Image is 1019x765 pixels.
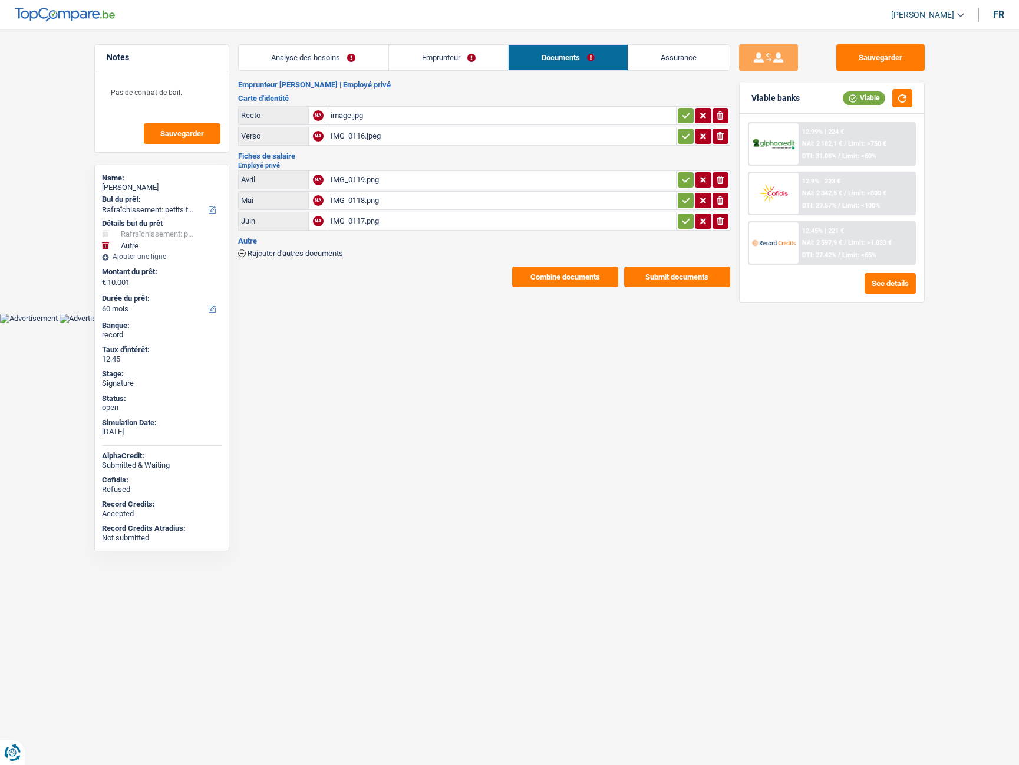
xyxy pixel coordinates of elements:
span: DTI: 31.08% [802,152,836,160]
div: IMG_0116.jpeg [331,127,674,145]
div: [DATE] [102,427,222,436]
a: Emprunteur [389,45,508,70]
div: Juin [241,216,306,225]
div: NA [313,216,324,226]
div: Cofidis: [102,475,222,485]
button: Sauvegarder [144,123,220,144]
span: / [838,251,840,259]
span: / [844,239,846,247]
div: NA [313,131,324,142]
div: IMG_0118.png [331,192,674,209]
h3: Fiches de salaire [238,152,730,160]
span: € [102,278,106,287]
span: NAI: 2 597,9 € [802,239,842,247]
img: TopCompare Logo [15,8,115,22]
div: Not submitted [102,533,222,543]
label: Montant du prêt: [102,267,219,277]
div: AlphaCredit: [102,451,222,461]
img: AlphaCredit [752,137,796,151]
span: / [844,140,846,147]
div: IMG_0117.png [331,212,674,230]
h3: Autre [238,237,730,245]
div: Record Credits: [102,500,222,509]
span: Sauvegarder [160,130,204,137]
img: Record Credits [752,232,796,254]
div: Signature [102,379,222,388]
div: Avril [241,175,306,184]
button: Submit documents [624,267,730,287]
div: 12.9% | 223 € [802,178,840,185]
h2: Employé privé [238,162,730,169]
div: 12.45 [102,354,222,364]
div: [PERSON_NAME] [102,183,222,192]
span: DTI: 27.42% [802,251,836,259]
a: Documents [509,45,627,70]
div: Status: [102,394,222,403]
button: See details [865,273,916,294]
div: image.jpg [331,107,674,124]
img: Advertisement [60,314,117,323]
button: Rajouter d'autres documents [238,249,343,257]
h3: Carte d'identité [238,94,730,102]
a: Assurance [628,45,730,70]
span: NAI: 2 182,1 € [802,140,842,147]
div: 12.45% | 221 € [802,227,844,235]
button: Combine documents [512,267,618,287]
label: Durée du prêt: [102,294,219,303]
div: Banque: [102,321,222,330]
div: Recto [241,111,306,120]
span: / [838,152,840,160]
button: Sauvegarder [836,44,925,71]
h5: Notes [107,52,217,63]
div: NA [313,195,324,206]
div: Taux d'intérêt: [102,345,222,354]
div: Détails but du prêt [102,219,222,228]
span: Rajouter d'autres documents [248,249,343,257]
label: But du prêt: [102,195,219,204]
div: Submitted & Waiting [102,461,222,470]
div: Ajouter une ligne [102,252,222,261]
span: Limit: >750 € [848,140,886,147]
div: NA [313,110,324,121]
span: Limit: <60% [842,152,876,160]
a: [PERSON_NAME] [882,5,964,25]
a: Analyse des besoins [239,45,388,70]
span: Limit: >800 € [848,189,886,197]
div: Stage: [102,369,222,379]
span: / [838,202,840,209]
span: DTI: 29.57% [802,202,836,209]
div: Mai [241,196,306,205]
h2: Emprunteur [PERSON_NAME] | Employé privé [238,80,730,90]
span: Limit: >1.033 € [848,239,892,247]
div: Verso [241,132,306,140]
div: IMG_0119.png [331,171,674,189]
div: Name: [102,173,222,183]
div: Viable [843,91,885,104]
div: Refused [102,485,222,494]
img: Cofidis [752,182,796,204]
div: record [102,330,222,340]
div: Record Credits Atradius: [102,524,222,533]
div: 12.99% | 224 € [802,128,844,136]
div: NA [313,175,324,185]
div: fr [993,9,1004,20]
div: Accepted [102,509,222,518]
span: / [844,189,846,197]
span: Limit: <100% [842,202,880,209]
span: Limit: <65% [842,251,876,259]
div: open [102,403,222,412]
span: [PERSON_NAME] [891,10,954,20]
span: NAI: 2 342,5 € [802,189,842,197]
div: Simulation Date: [102,418,222,428]
div: Viable banks [751,93,800,103]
